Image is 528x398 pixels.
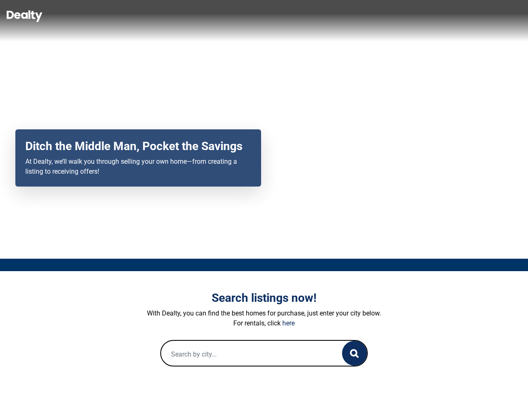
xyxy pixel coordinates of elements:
img: Dealty - Buy, Sell & Rent Homes [7,10,42,22]
h2: Ditch the Middle Man, Pocket the Savings [25,139,251,153]
input: Search by city... [161,341,325,367]
p: For rentals, click [34,318,494,328]
p: With Dealty, you can find the best homes for purchase, just enter your city below. [34,308,494,318]
a: here [282,319,295,327]
p: At Dealty, we’ll walk you through selling your own home—from creating a listing to receiving offers! [25,157,251,177]
h3: Search listings now! [34,291,494,305]
iframe: Intercom live chat [500,370,520,390]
